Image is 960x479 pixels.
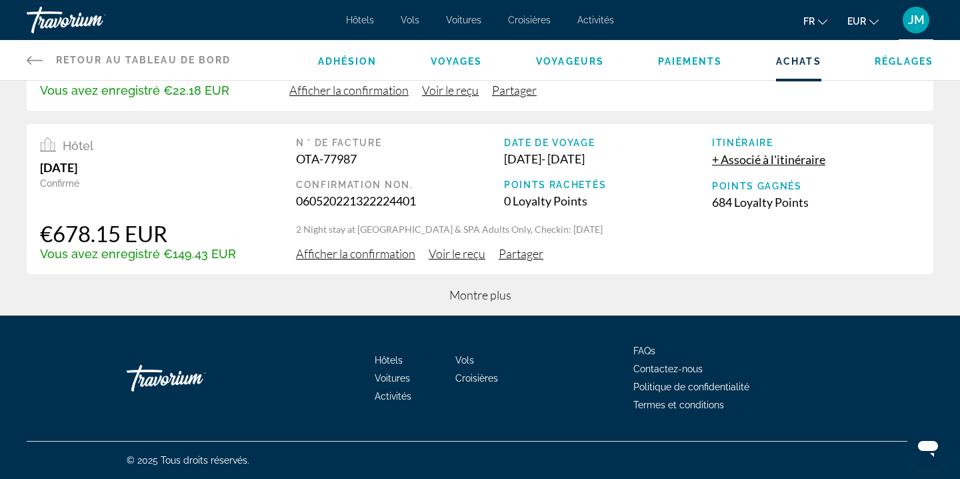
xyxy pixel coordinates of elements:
a: Activités [375,391,411,402]
button: User Menu [899,6,933,34]
button: Change currency [847,11,879,31]
div: N ° de facture [296,137,504,148]
div: Vous avez enregistré €149.43 EUR [40,247,236,261]
span: Afficher la confirmation [296,246,415,261]
a: Voyageurs [536,56,604,67]
span: Voir le reçu [422,83,479,97]
a: FAQs [633,346,655,356]
a: Retour au tableau de bord [27,40,231,80]
a: Adhésion [318,56,377,67]
div: Confirmé [40,178,236,189]
span: fr [803,16,815,27]
div: Vous avez enregistré €22.18 EUR [40,83,229,97]
span: Afficher la confirmation [289,83,409,97]
a: Croisières [455,373,498,384]
span: Voir le reçu [429,246,485,261]
a: Hôtels [346,15,374,25]
a: Travorium [127,358,260,398]
span: JM [908,13,925,27]
a: Hôtels [375,355,403,366]
span: + Associé à l'itinéraire [712,152,825,167]
a: Contactez-nous [633,364,703,374]
span: Montre plus [449,288,511,302]
a: Voitures [446,15,481,25]
div: OTA-77987 [296,151,504,166]
a: Vols [401,15,419,25]
a: Réglages [875,56,933,67]
button: Change language [803,11,827,31]
div: 060520221322224401 [296,193,504,208]
div: Points gagnés [712,181,920,191]
a: Voyages [431,56,483,67]
span: © 2025 Tous droits réservés. [127,455,249,466]
span: Partager [492,83,537,97]
button: + Associé à l'itinéraire [712,151,825,167]
div: [DATE] - [DATE] [504,151,712,166]
div: Confirmation Non. [296,179,504,190]
span: Retour au tableau de bord [56,55,231,65]
a: Voitures [375,373,410,384]
p: 2 Night stay at [GEOGRAPHIC_DATA] & SPA Adults Only, Checkin: [DATE] [296,223,920,236]
div: Date de voyage [504,137,712,148]
span: EUR [847,16,866,27]
a: Croisières [508,15,551,25]
iframe: Bouton de lancement de la fenêtre de messagerie [907,426,949,468]
a: Achats [776,56,821,67]
div: 0 Loyalty Points [504,193,712,208]
a: Vols [455,355,474,366]
div: [DATE] [40,160,236,175]
span: Hôtel [63,139,93,153]
span: Partager [499,246,543,261]
a: Politique de confidentialité [633,382,749,392]
div: Points rachetés [504,179,712,190]
div: €678.15 EUR [40,220,236,247]
a: Termes et conditions [633,400,724,410]
div: Itinéraire [712,137,920,148]
a: Travorium [27,3,160,37]
a: Paiements [658,56,723,67]
div: 684 Loyalty Points [712,195,920,209]
a: Activités [577,15,614,25]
